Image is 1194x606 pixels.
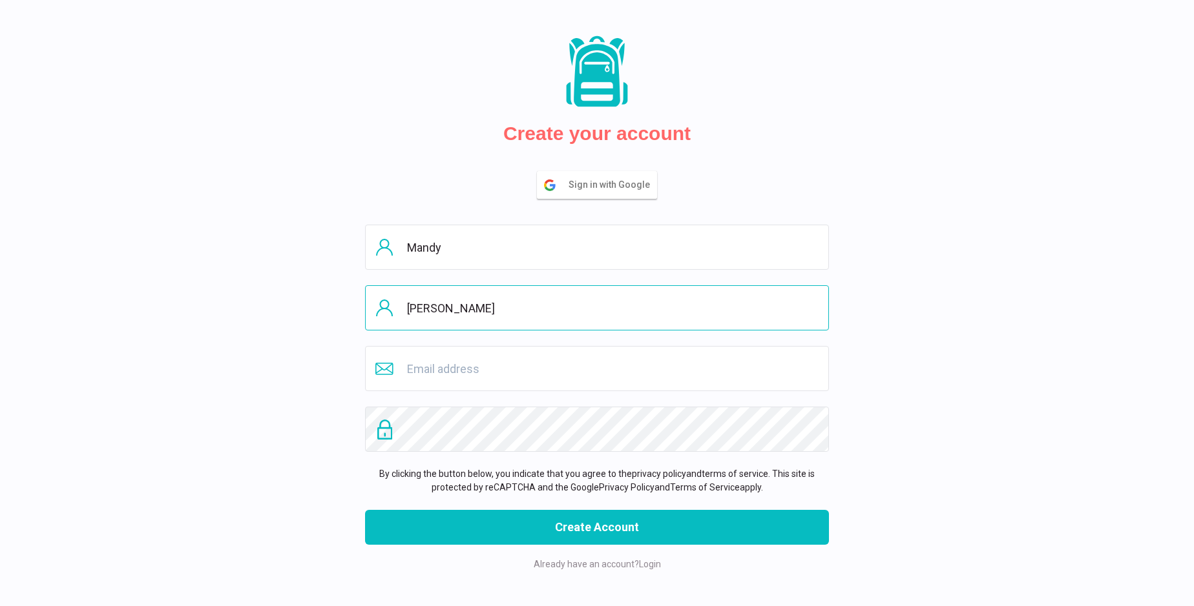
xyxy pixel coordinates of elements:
[599,482,655,492] a: Privacy Policy
[537,171,657,199] button: Sign in with Google
[365,346,829,391] input: Email address
[365,510,829,545] button: Create Account
[503,122,691,145] h2: Create your account
[702,469,768,479] a: terms of service
[365,285,829,330] input: Last name
[365,558,829,571] p: Already have an account?
[561,35,633,109] img: Packs logo
[365,225,829,270] input: First name
[365,467,829,494] p: By clicking the button below, you indicate that you agree to the and . This site is protected by ...
[569,172,656,198] span: Sign in with Google
[670,482,740,492] a: Terms of Service
[632,469,686,479] a: privacy policy
[639,559,661,569] a: Login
